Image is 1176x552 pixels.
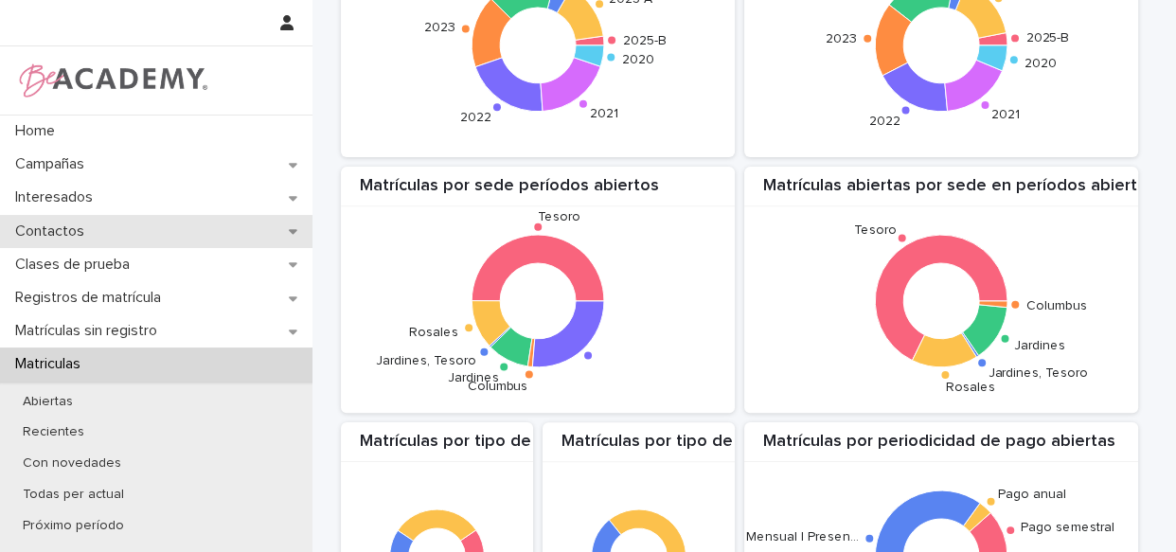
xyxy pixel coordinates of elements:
div: Matrículas por sede períodos abiertos [341,176,735,207]
text: Jardines [448,371,499,384]
text: Tesoro [853,223,896,237]
p: Matriculas [8,355,96,373]
text: Rosales [946,381,995,394]
div: Matrículas por periodicidad de pago abiertas [744,432,1138,463]
text: 2020 [622,54,654,67]
text: Jardines, Tesoro [988,367,1088,381]
p: Home [8,122,70,140]
text: 2025-B [1026,32,1070,45]
p: Abiertas [8,394,88,410]
text: Mensual | Presen… [746,530,859,543]
text: 2022 [459,111,490,124]
text: Pago anual [998,489,1066,502]
p: Contactos [8,223,99,240]
text: Tesoro [538,210,580,223]
p: Clases de prueba [8,256,145,274]
text: 2020 [1025,57,1057,70]
p: Registros de matrícula [8,289,176,307]
text: 2021 [991,109,1020,122]
img: WPrjXfSUmiLcdUfaYY4Q [15,62,209,99]
text: 2023 [423,21,454,34]
text: Pago semestral [1021,521,1114,534]
text: 2023 [825,32,856,45]
text: Columbus [1026,300,1087,313]
p: Próximo período [8,518,139,534]
text: Jardines [1014,339,1065,352]
div: Matrículas por tipo de ingreso Cal A [341,432,533,463]
div: Matrículas abiertas por sede en períodos abiertos [744,176,1138,207]
p: Todas per actual [8,487,139,503]
p: Interesados [8,188,108,206]
text: Columbus [467,381,527,394]
p: Recientes [8,424,99,440]
p: Con novedades [8,455,136,472]
text: Jardines, Tesoro [376,354,476,367]
text: Rosales [409,327,458,340]
text: 2021 [590,108,618,121]
p: Campañas [8,155,99,173]
p: Matrículas sin registro [8,322,172,340]
div: Matrículas por tipo de ingreso Cal B [543,432,735,463]
text: 2022 [869,115,900,128]
text: 2025-B [623,34,667,47]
